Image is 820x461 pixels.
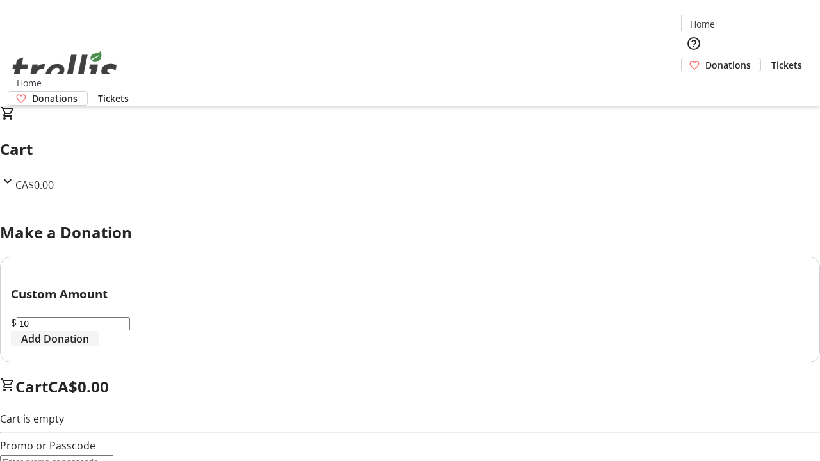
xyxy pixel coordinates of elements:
a: Donations [8,91,88,106]
span: Add Donation [21,331,89,346]
button: Help [681,31,707,56]
span: Home [17,76,42,90]
span: CA$0.00 [15,178,54,192]
a: Tickets [88,92,139,105]
span: Donations [32,92,78,105]
button: Add Donation [11,331,99,346]
input: Donation Amount [17,317,130,330]
span: CA$0.00 [48,376,109,397]
a: Donations [681,58,761,72]
span: Home [690,17,715,31]
img: Orient E2E Organization 62PuBA5FJd's Logo [8,37,122,101]
h3: Custom Amount [11,285,809,303]
span: Tickets [98,92,129,105]
span: Donations [705,58,751,72]
a: Home [8,76,49,90]
button: Cart [681,72,707,98]
span: $ [11,316,17,330]
a: Home [682,17,723,31]
a: Tickets [761,58,812,72]
span: Tickets [771,58,802,72]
